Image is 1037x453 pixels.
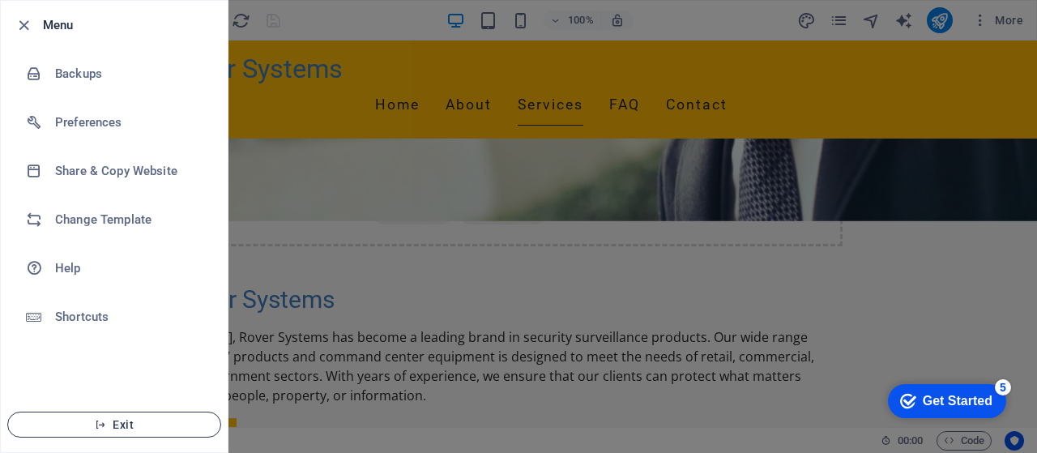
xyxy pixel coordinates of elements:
button: Exit [7,412,221,438]
h6: Menu [43,15,215,35]
h6: Change Template [55,210,205,229]
span: Exit [21,418,207,431]
h6: Backups [55,64,205,83]
div: 5 [120,3,136,19]
div: Get Started 5 items remaining, 0% complete [13,8,131,42]
h6: Preferences [55,113,205,132]
h6: Help [55,259,205,278]
div: Get Started [48,18,117,32]
a: Help [1,244,228,293]
h6: Shortcuts [55,307,205,327]
h6: Share & Copy Website [55,161,205,181]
